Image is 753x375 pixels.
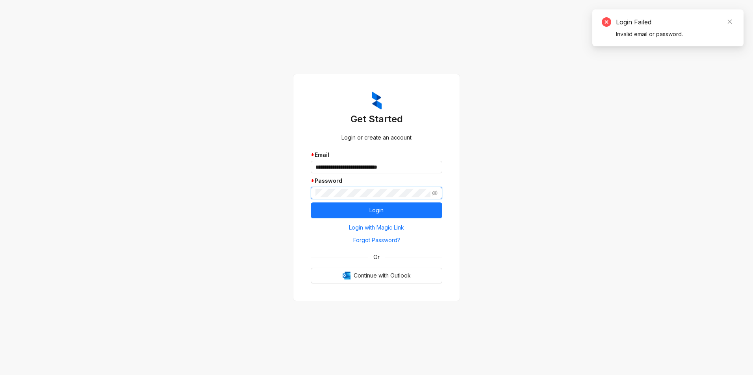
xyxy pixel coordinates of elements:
a: Close [725,17,734,26]
span: Login with Magic Link [349,223,404,232]
div: Login or create an account [311,133,442,142]
span: Or [368,253,385,261]
button: OutlookContinue with Outlook [311,268,442,283]
div: Email [311,151,442,159]
img: ZumaIcon [372,92,382,110]
img: Outlook [343,272,351,279]
button: Forgot Password? [311,234,442,246]
span: close [727,19,733,24]
span: Continue with Outlook [354,271,411,280]
button: Login [311,202,442,218]
span: eye-invisible [432,190,438,196]
div: Invalid email or password. [616,30,734,39]
h3: Get Started [311,113,442,125]
button: Login with Magic Link [311,221,442,234]
div: Login Failed [616,17,734,27]
span: Forgot Password? [353,236,400,244]
div: Password [311,176,442,185]
span: close-circle [602,17,611,27]
span: Login [369,206,384,215]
